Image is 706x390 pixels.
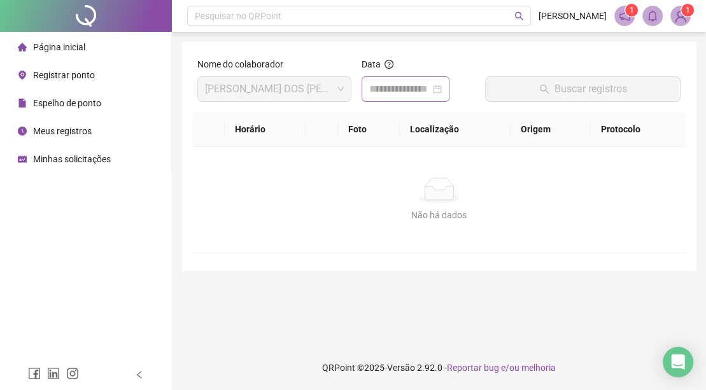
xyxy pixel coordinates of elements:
th: Origem [511,112,591,147]
span: left [135,370,144,379]
span: Espelho de ponto [33,98,101,108]
span: file [18,99,27,108]
span: Página inicial [33,42,85,52]
th: Foto [338,112,400,147]
span: Minhas solicitações [33,154,111,164]
img: 89346 [671,6,690,25]
span: schedule [18,155,27,164]
span: Meus registros [33,126,92,136]
span: notification [619,10,630,22]
span: Versão [387,363,415,373]
span: Data [362,59,381,69]
span: facebook [28,367,41,380]
span: Registrar ponto [33,70,95,80]
th: Protocolo [590,112,686,147]
span: ANDERSON DOS SANTOS [205,77,344,101]
sup: 1 [625,4,638,17]
span: instagram [66,367,79,380]
span: search [514,11,524,21]
span: clock-circle [18,127,27,136]
span: bell [647,10,658,22]
sup: Atualize o seu contato no menu Meus Dados [681,4,694,17]
footer: QRPoint © 2025 - 2.92.0 - [172,345,706,390]
div: Open Intercom Messenger [663,347,693,377]
span: 1 [686,6,690,15]
span: question-circle [385,60,393,69]
span: [PERSON_NAME] [539,9,607,23]
span: 1 [630,6,634,15]
button: Buscar registros [485,76,681,102]
th: Horário [225,112,306,147]
th: Localização [400,112,510,147]
span: home [18,43,27,52]
span: Reportar bug e/ou melhoria [447,363,556,373]
label: Nome do colaborador [197,57,292,71]
span: environment [18,71,27,80]
div: Não há dados [208,208,670,222]
span: linkedin [47,367,60,380]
